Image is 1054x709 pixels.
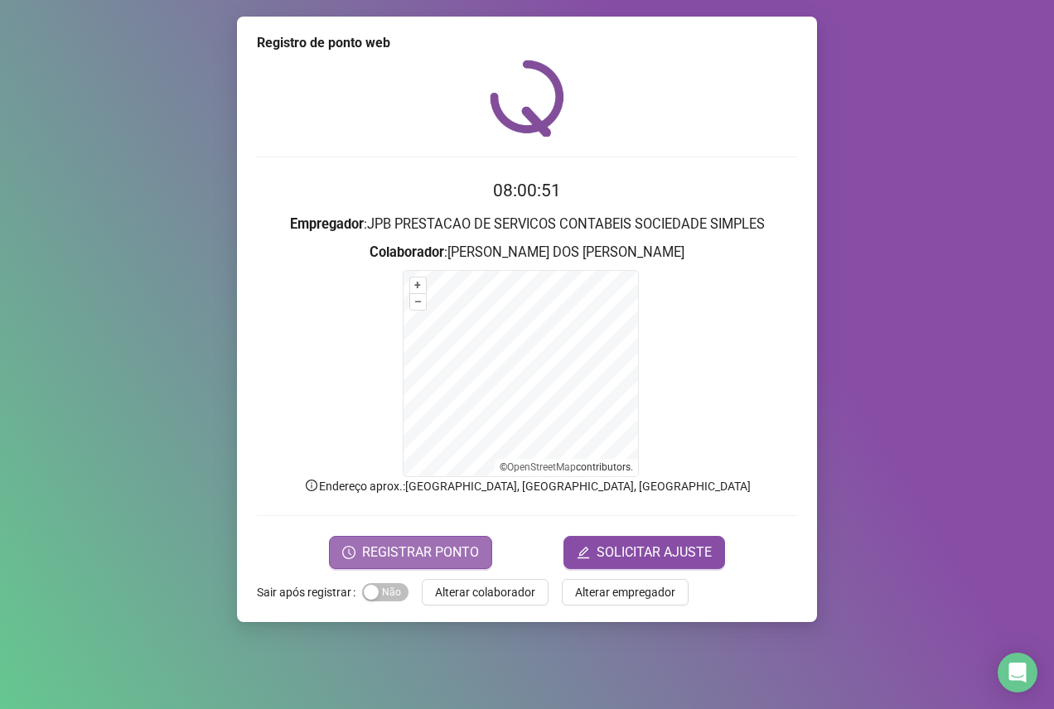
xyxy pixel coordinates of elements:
[493,181,561,200] time: 08:00:51
[507,461,576,473] a: OpenStreetMap
[257,242,797,263] h3: : [PERSON_NAME] DOS [PERSON_NAME]
[342,546,355,559] span: clock-circle
[370,244,444,260] strong: Colaborador
[563,536,725,569] button: editSOLICITAR AJUSTE
[597,543,712,562] span: SOLICITAR AJUSTE
[257,579,362,605] label: Sair após registrar
[410,277,426,293] button: +
[577,546,590,559] span: edit
[410,294,426,310] button: –
[998,653,1037,692] div: Open Intercom Messenger
[257,33,797,53] div: Registro de ponto web
[329,536,492,569] button: REGISTRAR PONTO
[490,60,564,137] img: QRPoint
[362,543,479,562] span: REGISTRAR PONTO
[422,579,549,605] button: Alterar colaborador
[304,478,319,493] span: info-circle
[257,477,797,495] p: Endereço aprox. : [GEOGRAPHIC_DATA], [GEOGRAPHIC_DATA], [GEOGRAPHIC_DATA]
[575,583,675,601] span: Alterar empregador
[500,461,633,473] li: © contributors.
[290,216,364,232] strong: Empregador
[435,583,535,601] span: Alterar colaborador
[562,579,689,605] button: Alterar empregador
[257,214,797,235] h3: : JPB PRESTACAO DE SERVICOS CONTABEIS SOCIEDADE SIMPLES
